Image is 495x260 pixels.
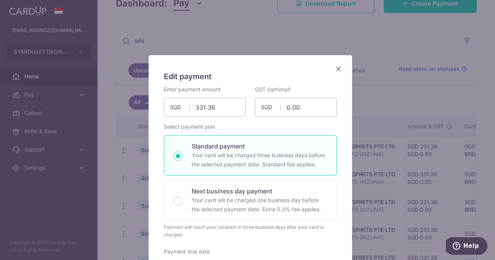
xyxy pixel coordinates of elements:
[164,70,337,83] h5: Edit payment
[18,5,33,12] span: Help
[164,248,210,255] label: Payment due date
[164,86,221,93] label: Enter payment amount
[192,142,327,151] p: Standard payment
[255,98,337,117] input: 0.00
[255,86,291,93] label: GST (optional)
[164,123,215,131] label: Select payment plan
[446,237,487,256] iframe: Opens a widget where you can find more information
[164,98,246,117] input: 0.00
[192,196,327,214] p: Your card will be charged one business day before the selected payment date. Extra 0.3% fee applies.
[164,223,337,239] div: Payment will reach your recipient in three business days after your card is charged.
[170,104,190,111] span: SGD
[334,64,343,73] button: Close
[192,151,327,169] p: Your card will be charged three business days before the selected payment date. Standard fee appl...
[192,187,327,196] p: Next business day payment
[261,104,281,111] span: SGD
